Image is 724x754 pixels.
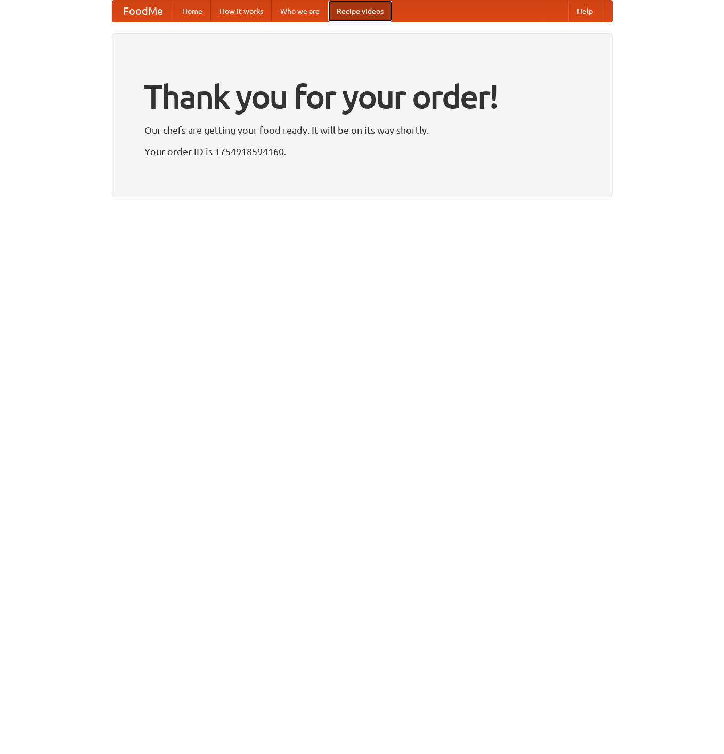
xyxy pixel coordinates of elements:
[144,71,580,122] h1: Thank you for your order!
[568,1,601,22] a: Help
[272,1,328,22] a: Who we are
[328,1,392,22] a: Recipe videos
[144,143,580,159] p: Your order ID is 1754918594160.
[211,1,272,22] a: How it works
[144,122,580,138] p: Our chefs are getting your food ready. It will be on its way shortly.
[174,1,211,22] a: Home
[112,1,174,22] a: FoodMe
